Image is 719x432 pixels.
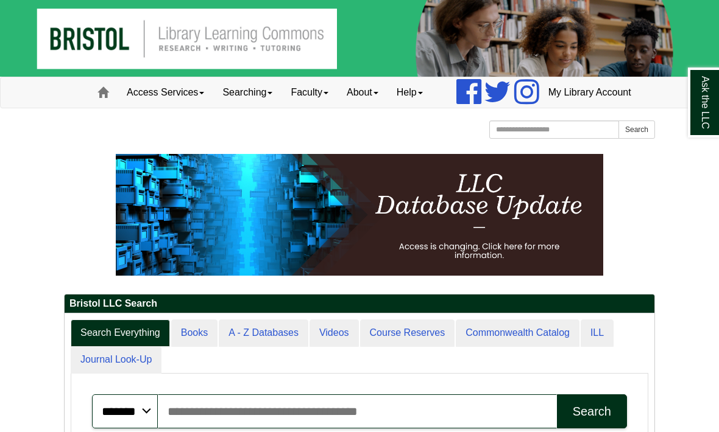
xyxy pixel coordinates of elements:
button: Search [557,394,627,428]
a: Access Services [118,77,213,108]
a: My Library Account [539,77,640,108]
a: ILL [581,319,614,347]
img: HTML tutorial [116,154,603,276]
a: Help [388,77,432,108]
button: Search [618,120,655,139]
a: Journal Look-Up [71,346,161,374]
a: A - Z Databases [219,319,308,347]
a: Course Reserves [360,319,455,347]
a: Books [171,319,218,347]
div: Search [573,405,611,419]
h2: Bristol LLC Search [65,294,654,313]
a: Videos [310,319,359,347]
a: Commonwealth Catalog [456,319,579,347]
a: Faculty [282,77,338,108]
a: Search Everything [71,319,170,347]
a: About [338,77,388,108]
a: Searching [213,77,282,108]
